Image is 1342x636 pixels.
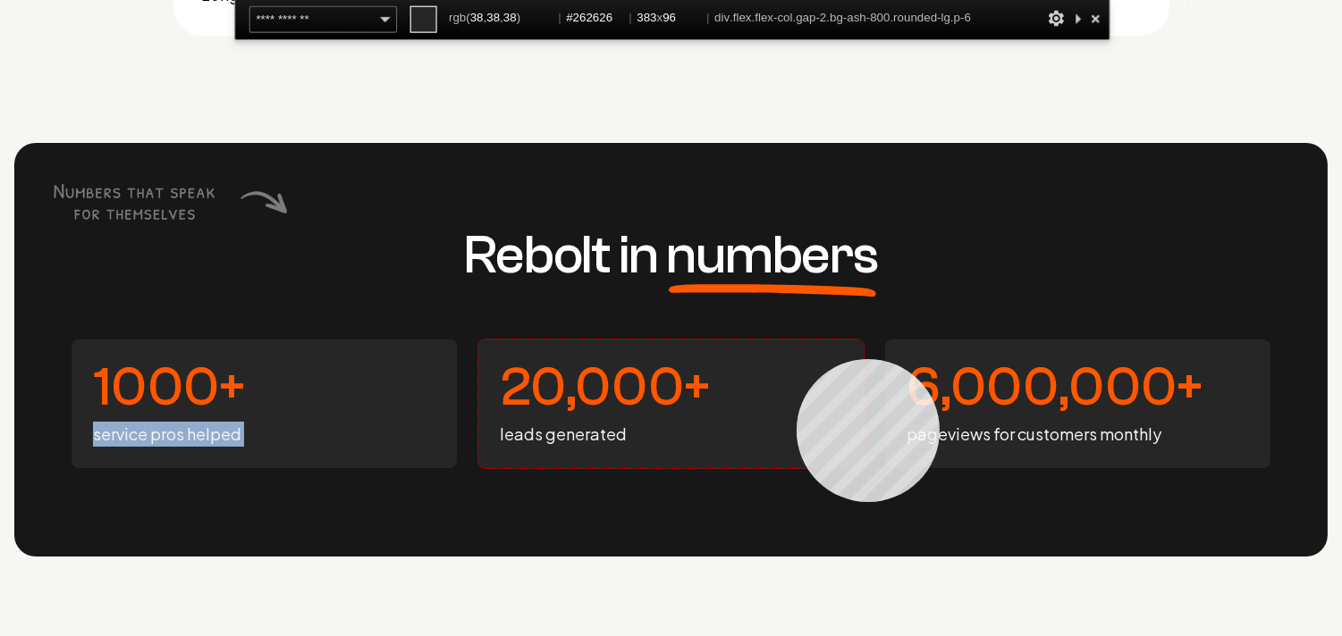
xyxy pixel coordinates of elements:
span: x [637,6,701,31]
span: #262626 [566,6,623,31]
div: Close and Stop Picking [1085,6,1105,31]
span: | [558,11,561,25]
p: leads generated [500,422,842,447]
span: .flex.flex-col.gap-2.bg-ash-800.rounded-lg.p-6 [730,11,971,25]
span: div [714,6,971,31]
span: | [706,11,709,25]
h4: 20,000+ [500,361,842,414]
div: Options [1045,6,1065,31]
span: rgb( , , ) [449,6,553,31]
span: 38 [469,11,483,25]
span: 96 [663,11,676,25]
h4: 1000+ [93,361,435,414]
span: 383 [637,11,656,25]
span: | [629,11,631,25]
h4: 6,000,000+ [907,361,1249,414]
p: pageviews for customers monthly [907,422,1249,447]
div: Collapse This Panel [1069,6,1085,31]
p: service pros helped [93,422,435,447]
span: 38 [486,11,500,25]
span: numbers [666,229,878,282]
h3: Rebolt in [464,229,878,282]
span: 38 [502,11,516,25]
